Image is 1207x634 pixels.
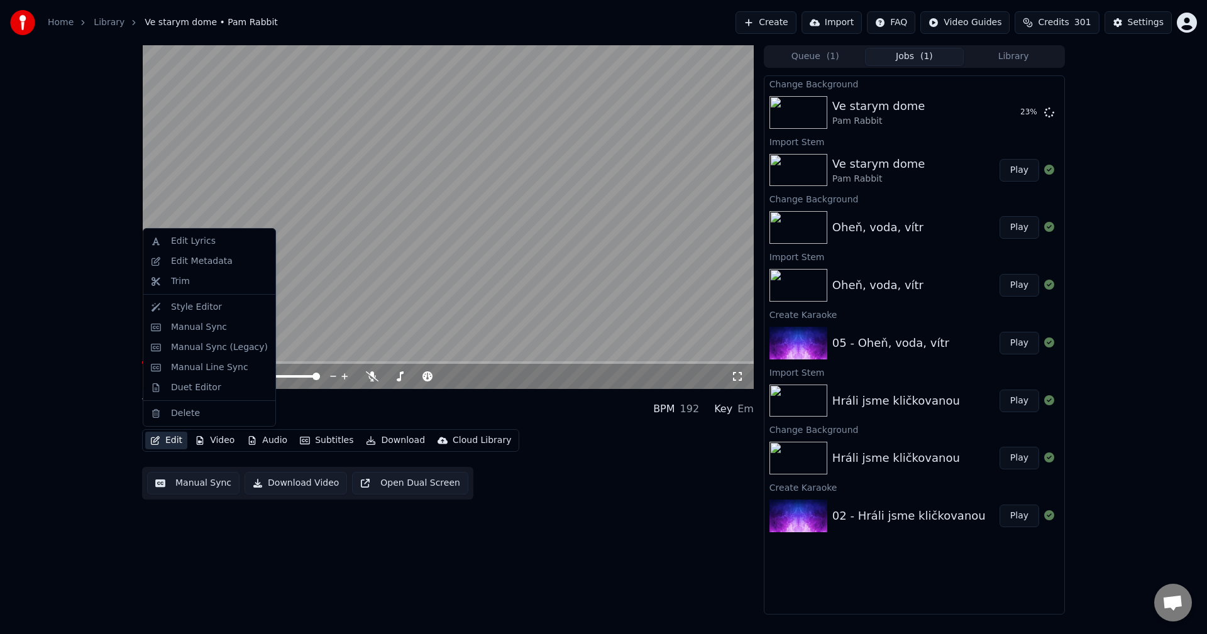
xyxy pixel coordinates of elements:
button: Video [190,432,240,449]
span: ( 1 ) [920,50,933,63]
div: Style Editor [171,301,222,314]
button: Play [1000,505,1039,527]
button: Play [1000,390,1039,412]
div: 05 - Oheň, voda, vítr [832,334,949,352]
div: Settings [1128,16,1164,29]
div: Manual Line Sync [171,361,248,374]
button: Settings [1105,11,1172,34]
div: Pam Rabbit [142,412,245,424]
nav: breadcrumb [48,16,278,29]
div: Trim [171,275,190,288]
button: Play [1000,447,1039,469]
button: Play [1000,216,1039,239]
div: Change Background [764,422,1064,437]
button: Subtitles [295,432,358,449]
button: Import [802,11,862,34]
div: Create Karaoke [764,479,1064,495]
div: Pam Rabbit [832,115,925,128]
div: Oheň, voda, vítr [832,219,923,236]
div: Import Stem [764,364,1064,380]
div: Ve starym dome [832,97,925,115]
button: Manual Sync [147,472,240,495]
span: ( 1 ) [827,50,839,63]
span: Credits [1038,16,1069,29]
div: Change Background [764,76,1064,91]
div: Key [714,402,732,417]
div: Em [737,402,754,417]
div: Create Karaoke [764,307,1064,322]
div: Ve starym dome [832,155,925,173]
a: Library [94,16,124,29]
button: Download Video [245,472,347,495]
button: Play [1000,332,1039,354]
button: Queue [766,48,865,66]
button: Play [1000,159,1039,182]
div: 23 % [1020,107,1039,118]
a: Home [48,16,74,29]
button: Audio [242,432,292,449]
button: Create [736,11,796,34]
button: Library [964,48,1063,66]
div: BPM [653,402,675,417]
div: Cloud Library [453,434,511,447]
button: Jobs [865,48,964,66]
div: Manual Sync [171,321,227,334]
div: Pam Rabbit [832,173,925,185]
div: 192 [680,402,700,417]
button: Edit [145,432,187,449]
img: youka [10,10,35,35]
div: Edit Metadata [171,255,233,268]
div: Oheň, voda, vítr [832,276,923,294]
button: Open Dual Screen [352,472,468,495]
div: Delete [171,407,200,420]
div: Otevřený chat [1154,584,1192,621]
button: Credits301 [1015,11,1099,34]
div: Hráli jsme kličkovanou [832,392,960,410]
button: Download [361,432,430,449]
span: Ve starym dome • Pam Rabbit [145,16,278,29]
div: Import Stem [764,134,1064,149]
div: Hráli jsme kličkovanou [832,449,960,467]
div: Import Stem [764,249,1064,264]
button: Video Guides [920,11,1010,34]
button: Play [1000,274,1039,297]
span: 301 [1074,16,1091,29]
div: 02 - Hráli jsme kličkovanou [832,507,986,525]
div: Duet Editor [171,381,221,394]
div: Ve starym dome [142,394,245,412]
div: Manual Sync (Legacy) [171,341,268,354]
div: Edit Lyrics [171,235,216,248]
button: FAQ [867,11,915,34]
div: Change Background [764,191,1064,206]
